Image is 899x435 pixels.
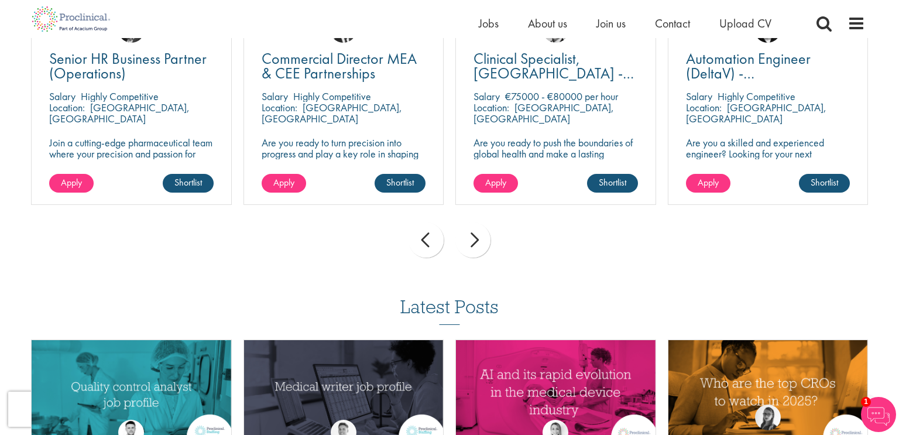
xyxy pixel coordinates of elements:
[686,49,827,98] span: Automation Engineer (DeltaV) - [GEOGRAPHIC_DATA]
[698,176,719,189] span: Apply
[262,137,426,170] p: Are you ready to turn precision into progress and play a key role in shaping the future of pharma...
[479,16,499,31] a: Jobs
[262,101,402,125] p: [GEOGRAPHIC_DATA], [GEOGRAPHIC_DATA]
[8,392,158,427] iframe: reCAPTCHA
[528,16,567,31] a: About us
[49,49,207,83] span: Senior HR Business Partner (Operations)
[686,137,850,181] p: Are you a skilled and experienced engineer? Looking for your next opportunity to assist with impa...
[455,222,490,258] div: next
[262,49,417,83] span: Commercial Director MEA & CEE Partnerships
[485,176,506,189] span: Apply
[473,174,518,193] a: Apply
[686,52,850,81] a: Automation Engineer (DeltaV) - [GEOGRAPHIC_DATA]
[686,101,722,114] span: Location:
[473,101,614,125] p: [GEOGRAPHIC_DATA], [GEOGRAPHIC_DATA]
[505,90,618,103] p: €75000 - €80000 per hour
[375,174,426,193] a: Shortlist
[755,405,781,430] img: Theodora Savlovschi - Wicks
[719,16,771,31] a: Upload CV
[262,90,288,103] span: Salary
[273,176,294,189] span: Apply
[718,90,795,103] p: Highly Competitive
[400,297,499,325] h3: Latest Posts
[163,174,214,193] a: Shortlist
[49,101,190,125] p: [GEOGRAPHIC_DATA], [GEOGRAPHIC_DATA]
[262,174,306,193] a: Apply
[686,174,730,193] a: Apply
[473,90,500,103] span: Salary
[473,137,638,193] p: Are you ready to push the boundaries of global health and make a lasting impact? This role at a h...
[473,49,634,98] span: Clinical Specialist, [GEOGRAPHIC_DATA] - Cardiac
[49,52,214,81] a: Senior HR Business Partner (Operations)
[49,90,76,103] span: Salary
[686,90,712,103] span: Salary
[596,16,626,31] a: Join us
[473,101,509,114] span: Location:
[686,101,826,125] p: [GEOGRAPHIC_DATA], [GEOGRAPHIC_DATA]
[587,174,638,193] a: Shortlist
[262,101,297,114] span: Location:
[655,16,690,31] a: Contact
[61,176,82,189] span: Apply
[81,90,159,103] p: Highly Competitive
[861,397,896,432] img: Chatbot
[861,397,871,407] span: 1
[262,52,426,81] a: Commercial Director MEA & CEE Partnerships
[49,137,214,181] p: Join a cutting-edge pharmaceutical team where your precision and passion for quality will help sh...
[799,174,850,193] a: Shortlist
[49,174,94,193] a: Apply
[409,222,444,258] div: prev
[49,101,85,114] span: Location:
[293,90,371,103] p: Highly Competitive
[473,52,638,81] a: Clinical Specialist, [GEOGRAPHIC_DATA] - Cardiac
